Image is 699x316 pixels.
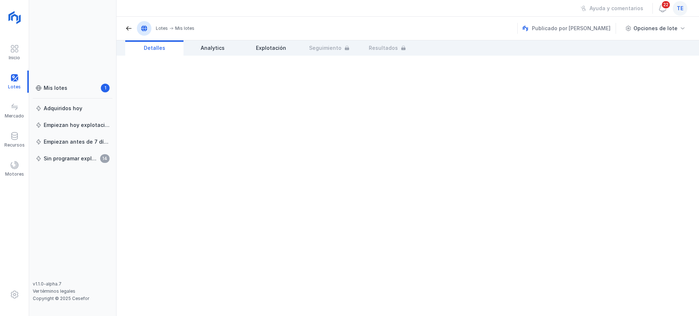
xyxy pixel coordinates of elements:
a: Explotación [242,40,300,56]
a: Mis lotes1 [33,81,112,95]
a: Empiezan hoy explotación [33,119,112,132]
div: Recursos [4,142,25,148]
div: Ayuda y comentarios [589,5,643,12]
img: logoRight.svg [5,8,24,27]
span: 1 [101,84,110,92]
a: Seguimiento [300,40,358,56]
span: Detalles [144,44,165,52]
div: Copyright © 2025 Cesefor [33,296,112,301]
span: Resultados [369,44,398,52]
div: Motores [5,171,24,177]
a: Adquiridos hoy [33,102,112,115]
a: Empiezan antes de 7 días [33,135,112,148]
div: Adquiridos hoy [44,105,82,112]
div: Mis lotes [175,25,194,31]
span: te [677,5,683,12]
div: Mis lotes [44,84,67,92]
div: Publicado por [PERSON_NAME] [522,23,617,34]
span: Seguimiento [309,44,341,52]
div: Lotes [156,25,168,31]
img: nemus.svg [522,25,528,31]
div: Opciones de lote [633,25,678,32]
div: Sin programar explotación [44,155,98,162]
a: Sin programar explotación14 [33,152,112,165]
a: Analytics [183,40,242,56]
div: Mercado [5,113,24,119]
div: v1.1.0-alpha.7 [33,281,112,287]
button: Ayuda y comentarios [576,2,648,15]
span: Explotación [256,44,286,52]
span: 14 [100,154,110,163]
div: Inicio [9,55,20,61]
a: Ver términos legales [33,288,75,294]
div: Empiezan hoy explotación [44,121,110,129]
span: 22 [661,0,671,9]
a: Detalles [125,40,183,56]
div: Empiezan antes de 7 días [44,138,110,145]
a: Resultados [358,40,416,56]
span: Analytics [201,44,225,52]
